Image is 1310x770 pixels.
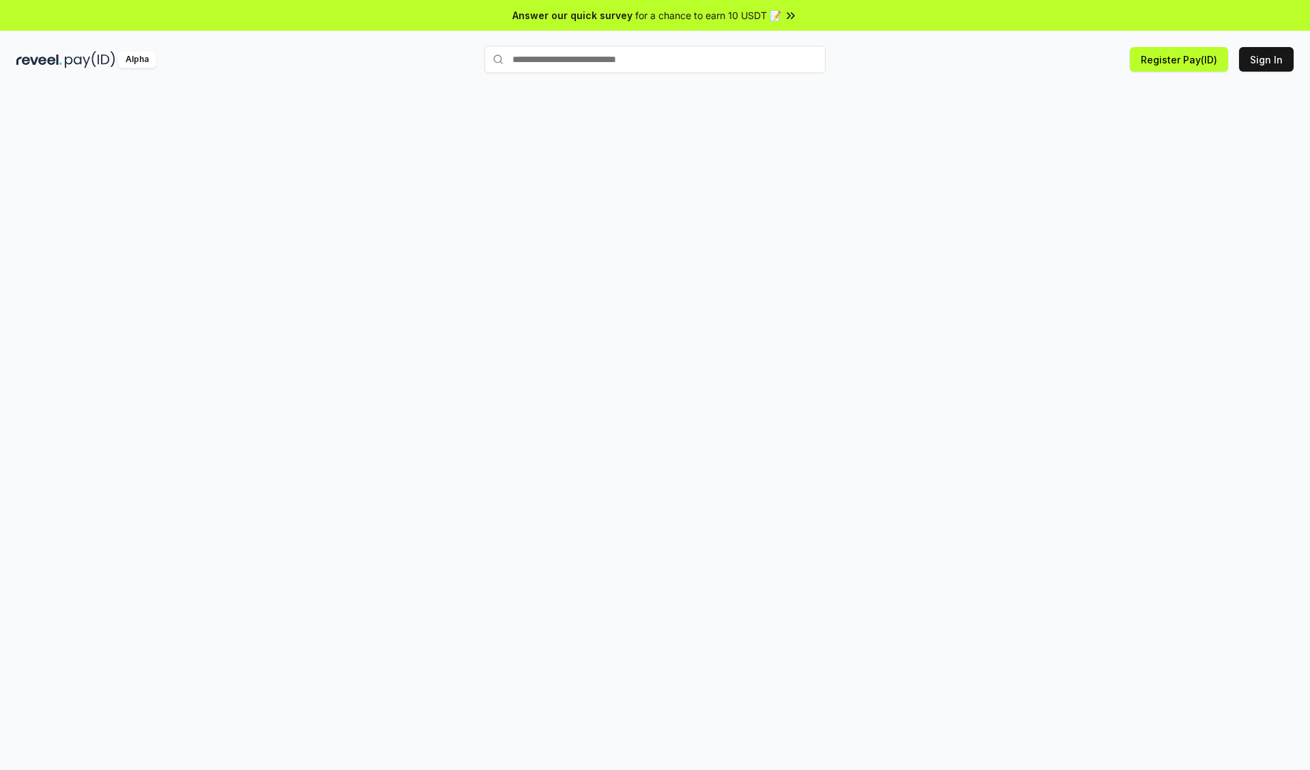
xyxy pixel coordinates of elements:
img: reveel_dark [16,51,62,68]
div: Alpha [118,51,156,68]
img: pay_id [65,51,115,68]
span: for a chance to earn 10 USDT 📝 [635,8,781,23]
span: Answer our quick survey [512,8,632,23]
button: Sign In [1239,47,1294,72]
button: Register Pay(ID) [1130,47,1228,72]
